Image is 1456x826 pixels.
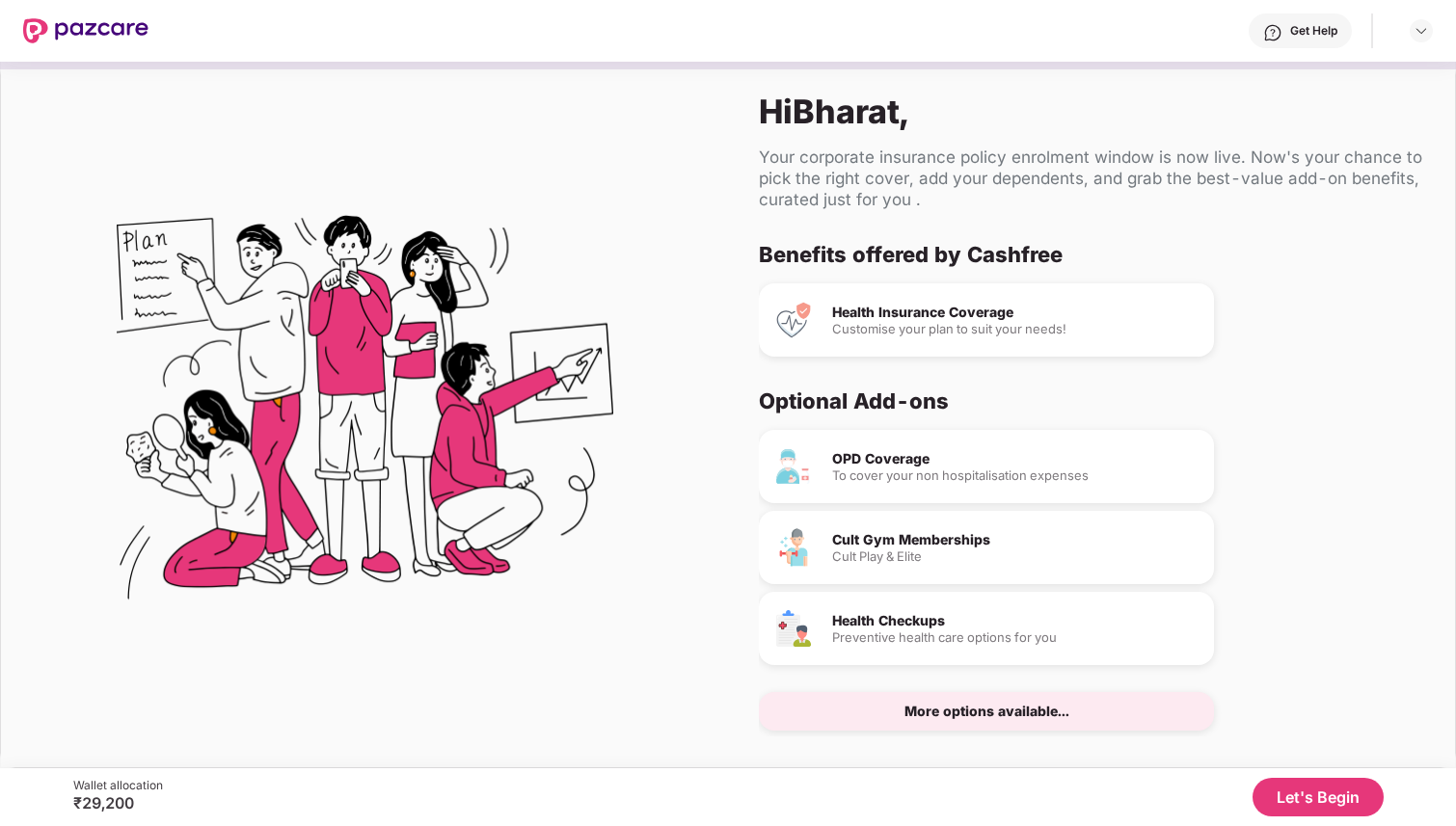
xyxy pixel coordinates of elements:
div: Customise your plan to suit your needs! [832,323,1199,335]
img: OPD Coverage [774,447,813,486]
button: Let's Begin [1253,778,1384,816]
div: Get Help [1290,23,1337,39]
div: Health Checkups [832,614,1199,627]
img: Cult Gym Memberships [774,528,813,567]
div: Wallet allocation [73,778,163,793]
div: Optional Add-ons [759,387,1409,414]
div: Preventive health care options for you [832,631,1199,644]
img: Health Checkups [774,609,813,648]
div: More options available... [904,705,1069,718]
div: Hi Bharat , [759,92,1424,131]
div: Your corporate insurance policy enrolment window is now live. Now's your chance to pick the right... [759,147,1424,210]
div: ₹29,200 [73,793,163,813]
img: Flex Benefits Illustration [117,166,613,662]
img: svg+xml;base64,PHN2ZyBpZD0iRHJvcGRvd24tMzJ4MzIiIHhtbG5zPSJodHRwOi8vd3d3LnczLm9yZy8yMDAwL3N2ZyIgd2... [1414,23,1429,39]
div: Benefits offered by Cashfree [759,241,1409,268]
div: Cult Gym Memberships [832,533,1199,546]
img: svg+xml;base64,PHN2ZyBpZD0iSGVscC0zMngzMiIgeG1sbnM9Imh0dHA6Ly93d3cudzMub3JnLzIwMDAvc3ZnIiB3aWR0aD... [1263,23,1282,42]
img: Health Insurance Coverage [774,301,813,339]
div: Health Insurance Coverage [832,306,1199,319]
div: Cult Play & Elite [832,550,1199,563]
div: OPD Coverage [832,452,1199,466]
img: New Pazcare Logo [23,18,148,43]
div: To cover your non hospitalisation expenses [832,469,1199,482]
